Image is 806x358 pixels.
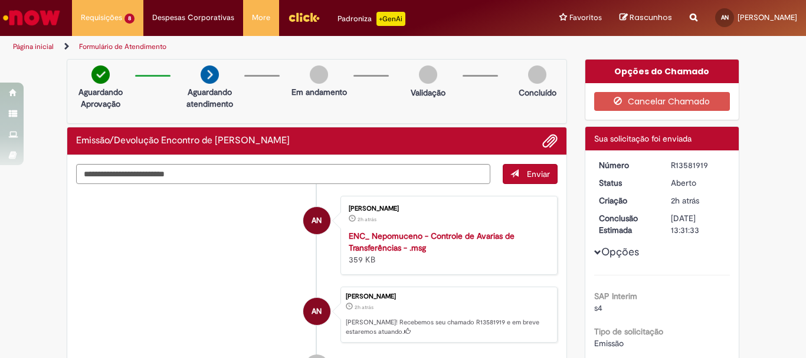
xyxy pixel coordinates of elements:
span: Enviar [527,169,550,179]
p: Validação [411,87,445,98]
p: Aguardando Aprovação [72,86,129,110]
b: Tipo de solicitação [594,326,663,337]
time: 30/09/2025 14:31:27 [358,216,376,223]
h2: Emissão/Devolução Encontro de Contas Fornecedor Histórico de tíquete [76,136,290,146]
ul: Trilhas de página [9,36,529,58]
span: 2h atrás [355,304,373,311]
p: Concluído [519,87,556,98]
img: img-circle-grey.png [528,65,546,84]
p: Em andamento [291,86,347,98]
button: Adicionar anexos [542,133,558,149]
div: [PERSON_NAME] [349,205,545,212]
dt: Conclusão Estimada [590,212,663,236]
span: s4 [594,303,602,313]
div: Ana Paula Notaro [303,207,330,234]
span: Emissão [594,338,624,349]
p: +GenAi [376,12,405,26]
dt: Criação [590,195,663,206]
span: AN [312,297,322,326]
a: Rascunhos [620,12,672,24]
p: [PERSON_NAME]! Recebemos seu chamado R13581919 e em breve estaremos atuando. [346,318,551,336]
div: [PERSON_NAME] [346,293,551,300]
span: Sua solicitação foi enviada [594,133,692,144]
time: 30/09/2025 14:31:29 [355,304,373,311]
li: Ana Paula Notaro [76,287,558,343]
a: Formulário de Atendimento [79,42,166,51]
a: ENC_ Nepomuceno - Controle de Avarias de Transferências - .msg [349,231,515,253]
span: More [252,12,270,24]
img: img-circle-grey.png [419,65,437,84]
div: [DATE] 13:31:33 [671,212,726,236]
span: Rascunhos [630,12,672,23]
img: ServiceNow [1,6,62,29]
p: Aguardando atendimento [181,86,238,110]
span: Requisições [81,12,122,24]
div: Aberto [671,177,726,189]
span: AN [312,206,322,235]
div: 359 KB [349,230,545,265]
img: check-circle-green.png [91,65,110,84]
a: Página inicial [13,42,54,51]
div: 30/09/2025 14:31:29 [671,195,726,206]
span: 2h atrás [358,216,376,223]
span: 8 [124,14,135,24]
dt: Status [590,177,663,189]
span: 2h atrás [671,195,699,206]
img: arrow-next.png [201,65,219,84]
span: Despesas Corporativas [152,12,234,24]
img: click_logo_yellow_360x200.png [288,8,320,26]
textarea: Digite sua mensagem aqui... [76,164,490,184]
dt: Número [590,159,663,171]
img: img-circle-grey.png [310,65,328,84]
div: Padroniza [338,12,405,26]
span: AN [721,14,729,21]
div: Ana Paula Notaro [303,298,330,325]
span: [PERSON_NAME] [738,12,797,22]
div: R13581919 [671,159,726,171]
button: Cancelar Chamado [594,92,730,111]
div: Opções do Chamado [585,60,739,83]
time: 30/09/2025 14:31:29 [671,195,699,206]
span: Favoritos [569,12,602,24]
b: SAP Interim [594,291,637,301]
button: Enviar [503,164,558,184]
